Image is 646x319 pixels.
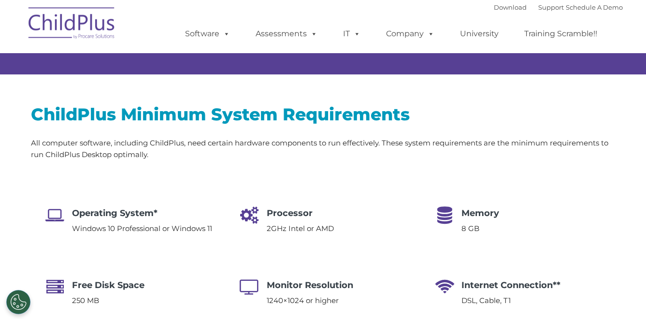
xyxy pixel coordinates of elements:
span: Monitor Resolution [267,280,353,290]
span: DSL, Cable, T1 [461,296,511,305]
font: | [494,3,623,11]
h2: ChildPlus Minimum System Requirements [31,103,616,125]
span: Memory [461,208,499,218]
a: Software [175,24,240,43]
span: 1240×1024 or higher [267,296,339,305]
a: University [450,24,508,43]
a: Training Scramble!! [515,24,607,43]
a: Download [494,3,527,11]
span: 8 GB [461,224,479,233]
span: Internet Connection** [461,280,560,290]
a: Assessments [246,24,327,43]
a: Company [376,24,444,43]
a: IT [333,24,370,43]
h4: Operating System* [72,206,212,220]
span: 2GHz Intel or AMD [267,224,334,233]
p: All computer software, including ChildPlus, need certain hardware components to run effectively. ... [31,137,616,160]
button: Cookies Settings [6,290,30,314]
span: Free Disk Space [72,280,144,290]
a: Support [538,3,564,11]
img: ChildPlus by Procare Solutions [24,0,120,49]
span: Processor [267,208,313,218]
span: 250 MB [72,296,99,305]
a: Schedule A Demo [566,3,623,11]
p: Windows 10 Professional or Windows 11 [72,223,212,234]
